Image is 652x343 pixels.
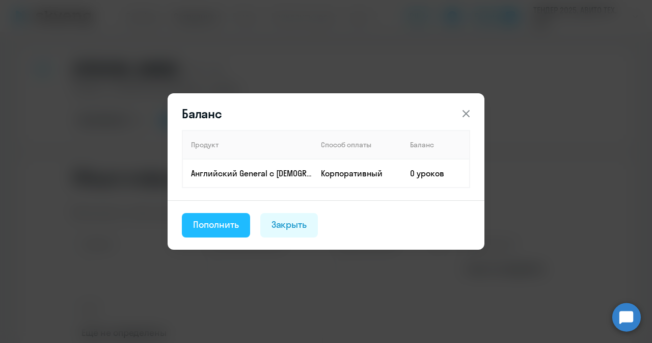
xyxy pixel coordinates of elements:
td: 0 уроков [402,159,470,188]
th: Продукт [182,130,313,159]
header: Баланс [168,105,484,122]
div: Закрыть [271,218,307,231]
td: Корпоративный [313,159,402,188]
button: Закрыть [260,213,318,238]
p: Английский General с [DEMOGRAPHIC_DATA] преподавателем [191,168,312,179]
th: Способ оплаты [313,130,402,159]
th: Баланс [402,130,470,159]
button: Пополнить [182,213,250,238]
div: Пополнить [193,218,239,231]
